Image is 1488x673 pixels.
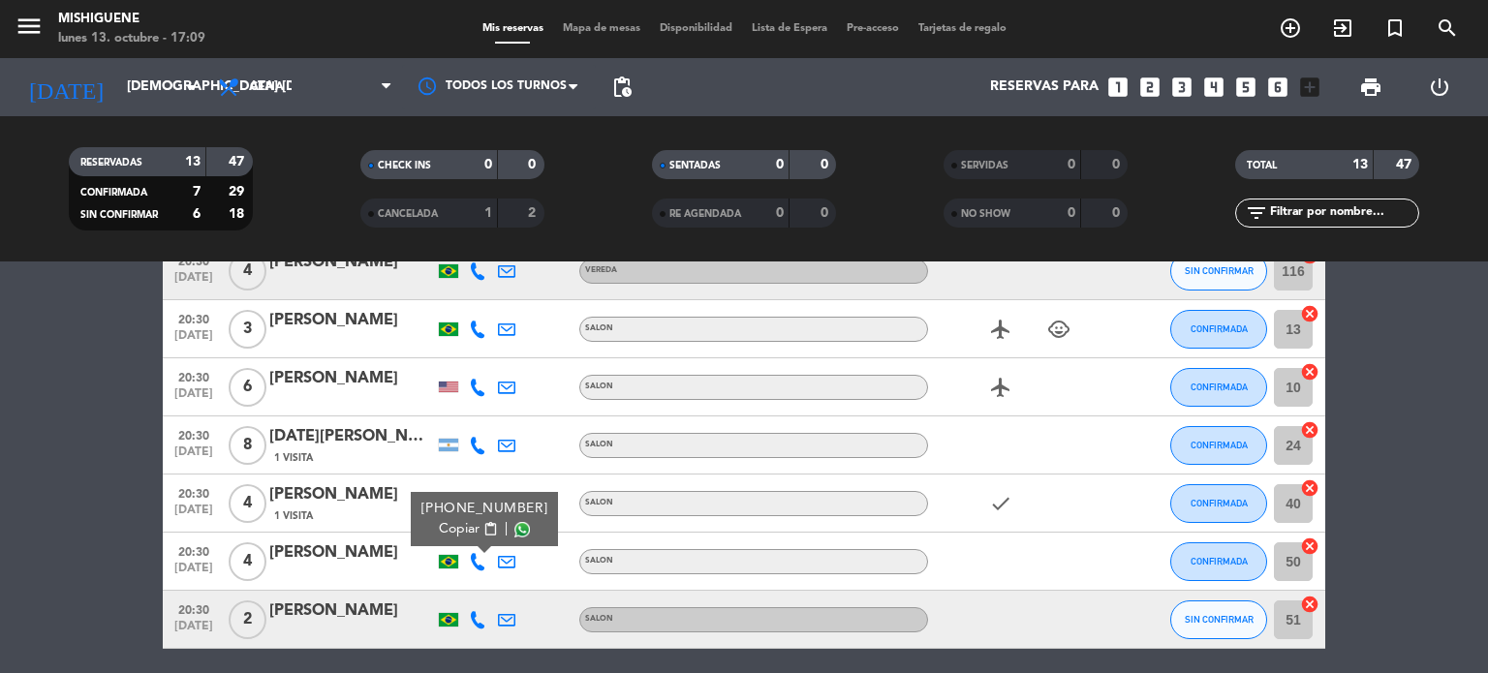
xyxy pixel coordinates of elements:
[961,161,1008,170] span: SERVIDAS
[170,481,218,504] span: 20:30
[1137,75,1162,100] i: looks_two
[170,539,218,562] span: 20:30
[585,324,613,332] span: SALON
[421,499,548,519] div: [PHONE_NUMBER]
[1352,158,1368,171] strong: 13
[229,310,266,349] span: 3
[484,206,492,220] strong: 1
[180,76,203,99] i: arrow_drop_down
[1112,206,1124,220] strong: 0
[585,615,613,623] span: SALON
[269,250,434,275] div: [PERSON_NAME]
[1112,158,1124,171] strong: 0
[989,492,1012,515] i: check
[961,209,1010,219] span: NO SHOW
[1436,16,1459,40] i: search
[1245,201,1268,225] i: filter_list
[1396,158,1415,171] strong: 47
[170,620,218,642] span: [DATE]
[58,29,205,48] div: lunes 13. octubre - 17:09
[742,23,837,34] span: Lista de Espera
[378,209,438,219] span: CANCELADA
[821,158,832,171] strong: 0
[15,12,44,41] i: menu
[15,66,117,108] i: [DATE]
[185,155,201,168] strong: 13
[1191,440,1248,450] span: CONFIRMADA
[1170,426,1267,465] button: CONFIRMADA
[269,540,434,566] div: [PERSON_NAME]
[170,562,218,584] span: [DATE]
[1268,202,1418,224] input: Filtrar por nombre...
[1170,600,1267,639] button: SIN CONFIRMAR
[170,271,218,293] span: [DATE]
[378,161,431,170] span: CHECK INS
[170,423,218,445] span: 20:30
[1405,58,1473,116] div: LOG OUT
[1201,75,1226,100] i: looks_4
[909,23,1016,34] span: Tarjetas de regalo
[1300,362,1319,382] i: cancel
[229,155,248,168] strong: 47
[439,519,498,539] button: Copiarcontent_paste
[776,158,784,171] strong: 0
[528,158,540,171] strong: 0
[821,206,832,220] strong: 0
[553,23,650,34] span: Mapa de mesas
[669,209,741,219] span: RE AGENDADA
[170,365,218,387] span: 20:30
[1300,478,1319,498] i: cancel
[15,12,44,47] button: menu
[610,76,634,99] span: pending_actions
[1047,318,1070,341] i: child_care
[170,387,218,410] span: [DATE]
[1169,75,1194,100] i: looks_3
[193,207,201,221] strong: 6
[1359,76,1382,99] span: print
[1191,556,1248,566] span: CONFIRMADA
[274,450,313,466] span: 1 Visita
[229,542,266,581] span: 4
[1191,382,1248,392] span: CONFIRMADA
[1068,206,1075,220] strong: 0
[1247,161,1277,170] span: TOTAL
[269,598,434,624] div: [PERSON_NAME]
[528,206,540,220] strong: 2
[439,519,480,539] span: Copiar
[229,185,248,199] strong: 29
[585,441,613,448] span: SALON
[1383,16,1407,40] i: turned_in_not
[269,482,434,507] div: [PERSON_NAME]
[505,519,509,539] span: |
[229,368,266,407] span: 6
[1191,498,1248,508] span: CONFIRMADA
[170,597,218,620] span: 20:30
[990,79,1099,95] span: Reservas para
[1297,75,1322,100] i: add_box
[585,382,613,390] span: SALON
[483,522,498,536] span: content_paste
[1170,484,1267,523] button: CONFIRMADA
[585,499,613,506] span: SALON
[1300,420,1319,440] i: cancel
[1300,595,1319,614] i: cancel
[1428,76,1451,99] i: power_settings_new
[250,80,284,94] span: Cena
[229,600,266,639] span: 2
[80,210,158,220] span: SIN CONFIRMAR
[1068,158,1075,171] strong: 0
[229,252,266,291] span: 4
[1170,542,1267,581] button: CONFIRMADA
[269,424,434,449] div: [DATE][PERSON_NAME]
[1185,265,1254,276] span: SIN CONFIRMAR
[473,23,553,34] span: Mis reservas
[585,557,613,565] span: SALON
[650,23,742,34] span: Disponibilidad
[1170,310,1267,349] button: CONFIRMADA
[989,376,1012,399] i: airplanemode_active
[170,307,218,329] span: 20:30
[669,161,721,170] span: SENTADAS
[1265,75,1290,100] i: looks_6
[837,23,909,34] span: Pre-acceso
[989,318,1012,341] i: airplanemode_active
